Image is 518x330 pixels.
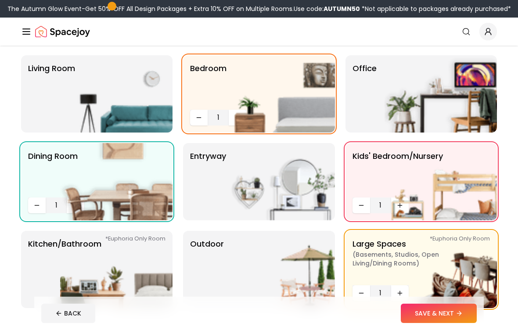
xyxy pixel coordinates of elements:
div: The Autumn Glow Event-Get 50% OFF All Design Packages + Extra 10% OFF on Multiple Rooms. [7,4,511,13]
img: Spacejoy Logo [35,23,90,40]
p: Office [353,62,377,126]
span: 1 [211,112,225,123]
span: 1 [49,200,63,211]
img: Kitchen/Bathroom *Euphoria Only [60,231,173,308]
img: Kids' Bedroom/Nursery [385,143,497,220]
p: Living Room [28,62,75,126]
img: Large Spaces *Euphoria Only [385,231,497,308]
p: Large Spaces [353,238,462,282]
b: AUTUMN50 [324,4,360,13]
img: entryway [223,143,335,220]
button: Decrease quantity [190,110,208,126]
p: Outdoor [190,238,224,301]
p: entryway [190,150,226,213]
span: ( Basements, Studios, Open living/dining rooms ) [353,250,462,268]
span: *Not applicable to packages already purchased* [360,4,511,13]
button: SAVE & NEXT [401,304,477,323]
a: Spacejoy [35,23,90,40]
nav: Global [21,18,497,46]
p: Kids' Bedroom/Nursery [353,150,443,194]
button: Decrease quantity [28,197,46,213]
img: Office [385,55,497,133]
button: Decrease quantity [353,285,370,301]
span: 1 [374,200,388,211]
img: Bedroom [223,55,335,133]
span: Use code: [294,4,360,13]
button: BACK [41,304,95,323]
img: Dining Room [60,143,173,220]
p: Kitchen/Bathroom [28,238,101,301]
p: Dining Room [28,150,78,194]
span: 1 [374,288,388,298]
img: Outdoor [223,231,335,308]
button: Decrease quantity [353,197,370,213]
img: Living Room [60,55,173,133]
p: Bedroom [190,62,227,106]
